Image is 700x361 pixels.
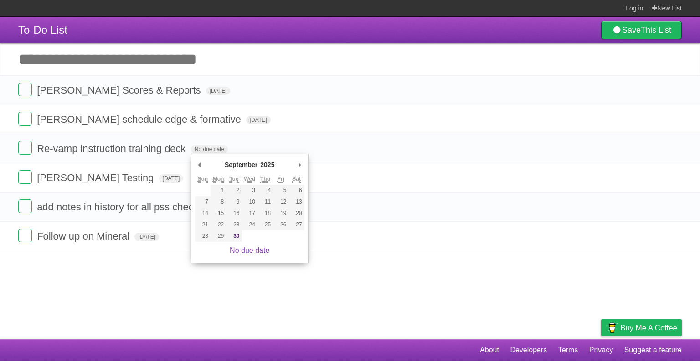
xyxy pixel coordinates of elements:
[37,172,156,183] span: [PERSON_NAME] Testing
[273,208,288,219] button: 19
[257,208,273,219] button: 18
[206,87,231,95] span: [DATE]
[18,83,32,96] label: Done
[273,219,288,230] button: 26
[223,158,259,172] div: September
[18,199,32,213] label: Done
[624,341,682,359] a: Suggest a feature
[273,185,288,196] button: 5
[134,233,159,241] span: [DATE]
[257,219,273,230] button: 25
[18,141,32,155] label: Done
[191,145,228,153] span: No due date
[211,208,226,219] button: 15
[211,196,226,208] button: 8
[230,246,269,254] a: No due date
[288,219,304,230] button: 27
[211,219,226,230] button: 22
[242,208,257,219] button: 17
[195,158,204,172] button: Previous Month
[226,185,242,196] button: 2
[292,176,301,183] abbr: Saturday
[510,341,547,359] a: Developers
[620,320,677,336] span: Buy me a coffee
[601,21,682,39] a: SaveThis List
[257,185,273,196] button: 4
[257,196,273,208] button: 11
[606,320,618,335] img: Buy me a coffee
[242,219,257,230] button: 24
[229,176,238,183] abbr: Tuesday
[244,176,255,183] abbr: Wednesday
[37,230,132,242] span: Follow up on Mineral
[18,112,32,126] label: Done
[295,158,304,172] button: Next Month
[226,219,242,230] button: 23
[288,208,304,219] button: 20
[37,84,203,96] span: [PERSON_NAME] Scores & Reports
[288,185,304,196] button: 6
[558,341,578,359] a: Terms
[159,174,184,183] span: [DATE]
[242,196,257,208] button: 10
[37,201,255,213] span: add notes in history for all pss check-in accounts
[213,176,224,183] abbr: Monday
[273,196,288,208] button: 12
[246,116,271,124] span: [DATE]
[601,319,682,336] a: Buy me a coffee
[288,196,304,208] button: 13
[589,341,613,359] a: Privacy
[226,208,242,219] button: 16
[195,219,211,230] button: 21
[211,185,226,196] button: 1
[18,170,32,184] label: Done
[195,230,211,242] button: 28
[226,196,242,208] button: 9
[260,176,270,183] abbr: Thursday
[195,208,211,219] button: 14
[259,158,276,172] div: 2025
[195,196,211,208] button: 7
[211,230,226,242] button: 29
[242,185,257,196] button: 3
[278,176,284,183] abbr: Friday
[37,143,188,154] span: Re-vamp instruction training deck
[226,230,242,242] button: 30
[198,176,208,183] abbr: Sunday
[37,114,243,125] span: [PERSON_NAME] schedule edge & formative
[480,341,499,359] a: About
[18,229,32,242] label: Done
[641,26,671,35] b: This List
[18,24,67,36] span: To-Do List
